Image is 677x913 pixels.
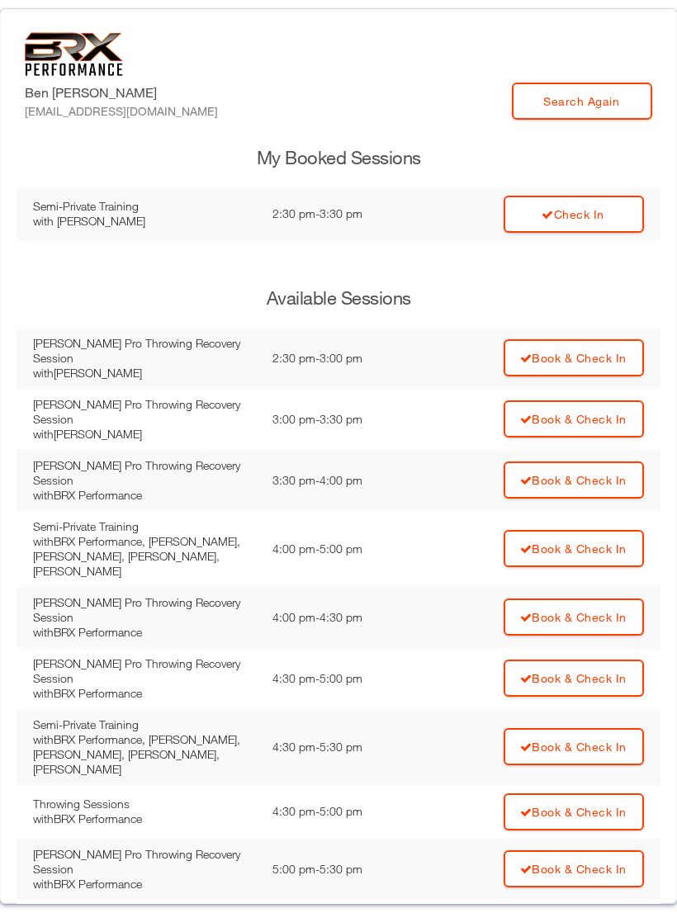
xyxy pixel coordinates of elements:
[33,847,256,877] div: [PERSON_NAME] Pro Throwing Recovery Session
[33,717,256,732] div: Semi-Private Training
[33,488,256,503] div: with BRX Performance
[33,199,256,214] div: Semi-Private Training
[264,389,419,450] td: 3:00 pm - 3:30 pm
[504,530,644,567] a: Book & Check In
[264,709,419,785] td: 4:30 pm - 5:30 pm
[33,625,256,640] div: with BRX Performance
[25,83,218,120] label: Ben [PERSON_NAME]
[33,336,256,366] div: [PERSON_NAME] Pro Throwing Recovery Session
[33,595,256,625] div: [PERSON_NAME] Pro Throwing Recovery Session
[17,286,660,311] h3: Available Sessions
[504,461,644,499] a: Book & Check In
[33,458,256,488] div: [PERSON_NAME] Pro Throwing Recovery Session
[264,785,419,839] td: 4:30 pm - 5:00 pm
[264,187,419,241] td: 2:30 pm - 3:30 pm
[33,732,256,777] div: with BRX Performance, [PERSON_NAME], [PERSON_NAME], [PERSON_NAME], [PERSON_NAME]
[33,797,256,811] div: Throwing Sessions
[264,587,419,648] td: 4:00 pm - 4:30 pm
[504,339,644,376] a: Book & Check In
[264,450,419,511] td: 3:30 pm - 4:00 pm
[504,196,644,233] a: Check In
[504,598,644,636] a: Book & Check In
[264,328,419,389] td: 2:30 pm - 3:00 pm
[512,83,652,120] a: Search Again
[264,511,419,587] td: 4:00 pm - 5:00 pm
[33,811,256,826] div: with BRX Performance
[504,850,644,887] a: Book & Check In
[33,877,256,892] div: with BRX Performance
[33,519,256,534] div: Semi-Private Training
[25,32,123,76] img: 6f7da32581c89ca25d665dc3aae533e4f14fe3ef_original.svg
[33,214,256,229] div: with [PERSON_NAME]
[504,728,644,765] a: Book & Check In
[264,839,419,900] td: 5:00 pm - 5:30 pm
[33,366,256,381] div: with [PERSON_NAME]
[33,656,256,686] div: [PERSON_NAME] Pro Throwing Recovery Session
[33,397,256,427] div: [PERSON_NAME] Pro Throwing Recovery Session
[504,400,644,438] a: Book & Check In
[17,145,660,171] h3: My Booked Sessions
[504,793,644,830] a: Book & Check In
[264,648,419,709] td: 4:30 pm - 5:00 pm
[25,102,218,120] div: [EMAIL_ADDRESS][DOMAIN_NAME]
[33,427,256,442] div: with [PERSON_NAME]
[33,534,256,579] div: with BRX Performance, [PERSON_NAME], [PERSON_NAME], [PERSON_NAME], [PERSON_NAME]
[33,686,256,701] div: with BRX Performance
[504,660,644,697] a: Book & Check In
